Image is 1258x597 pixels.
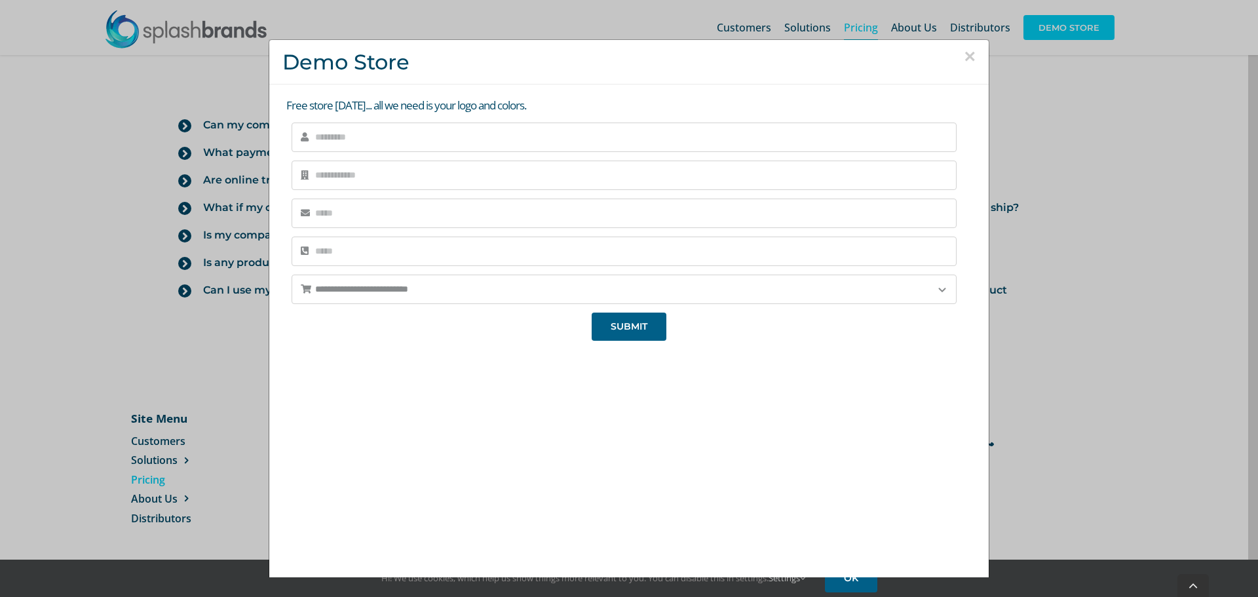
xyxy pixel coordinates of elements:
[413,351,845,593] iframe: SplashBrands Demo Store Overview
[592,313,666,341] button: SUBMIT
[286,98,976,114] p: Free store [DATE]... all we need is your logo and colors.
[964,47,976,66] button: Close
[611,321,647,332] span: SUBMIT
[282,50,976,74] h3: Demo Store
